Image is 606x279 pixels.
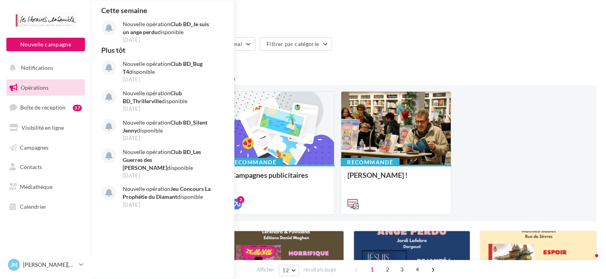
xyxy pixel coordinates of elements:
[366,263,378,276] span: 1
[21,124,64,131] span: Visibilité en ligne
[21,84,48,91] span: Opérations
[20,164,42,170] span: Contacts
[6,257,85,272] a: JN [PERSON_NAME][DATE]
[11,261,17,269] span: JN
[279,265,299,276] button: 12
[101,75,596,82] div: 3 opérations recommandées par votre enseigne
[5,198,87,215] a: Calendrier
[5,179,87,195] a: Médiathèque
[5,119,87,136] a: Visibilité en ligne
[396,263,408,276] span: 3
[381,263,394,276] span: 2
[282,267,289,273] span: 12
[579,252,598,271] iframe: Intercom live chat
[303,266,336,273] span: résultats/page
[73,105,82,111] div: 37
[20,104,66,111] span: Boîte de réception
[21,64,53,71] span: Notifications
[231,171,328,187] div: Campagnes publicitaires
[347,171,444,187] div: [PERSON_NAME] !
[20,144,48,150] span: Campagnes
[5,79,87,96] a: Opérations
[20,183,52,190] span: Médiathèque
[23,261,76,269] p: [PERSON_NAME][DATE]
[5,99,87,116] a: Boîte de réception37
[20,203,46,210] span: Calendrier
[101,13,596,25] div: Opérations marketing
[5,159,87,175] a: Contacts
[224,158,283,167] div: Recommandé
[5,60,83,76] button: Notifications
[5,139,87,156] a: Campagnes
[341,158,399,167] div: Recommandé
[237,196,244,203] div: 2
[6,38,85,51] button: Nouvelle campagne
[257,266,274,273] span: Afficher
[260,37,332,51] button: Filtrer par catégorie
[411,263,424,276] span: 4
